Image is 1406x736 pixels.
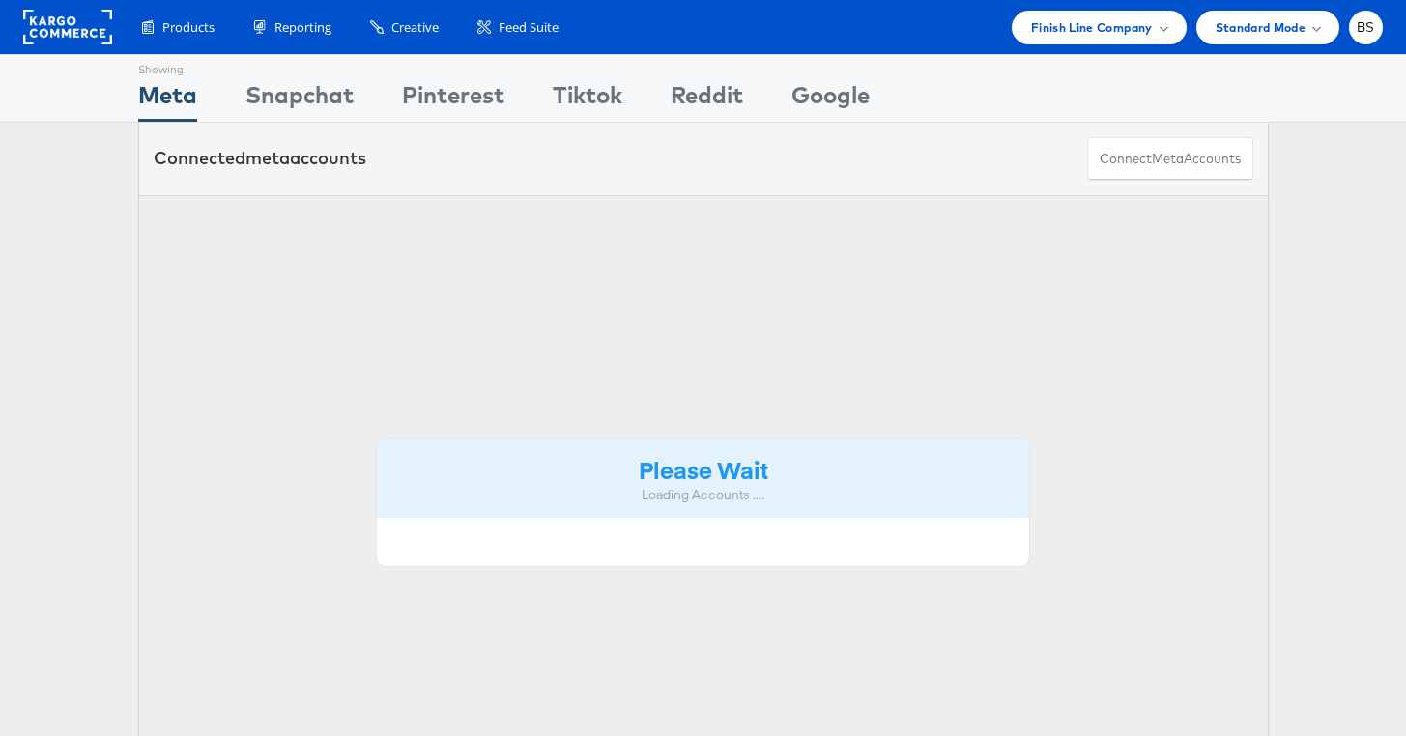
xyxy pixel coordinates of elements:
span: Products [162,18,215,37]
div: Showing [138,55,197,78]
div: Snapchat [245,78,354,122]
div: Connected accounts [154,146,366,171]
div: Reddit [671,78,743,122]
div: Meta [138,78,197,122]
span: Standard Mode [1216,17,1306,38]
div: Pinterest [402,78,504,122]
span: Finish Line Company [1031,17,1153,38]
span: BS [1357,21,1375,34]
strong: Please Wait [639,453,768,485]
span: Creative [391,18,439,37]
button: ConnectmetaAccounts [1087,137,1253,181]
div: Google [791,78,870,122]
span: meta [1152,150,1184,168]
div: Loading Accounts .... [391,486,1016,504]
span: meta [245,147,290,169]
span: Feed Suite [499,18,559,37]
span: Reporting [274,18,331,37]
div: Tiktok [553,78,622,122]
